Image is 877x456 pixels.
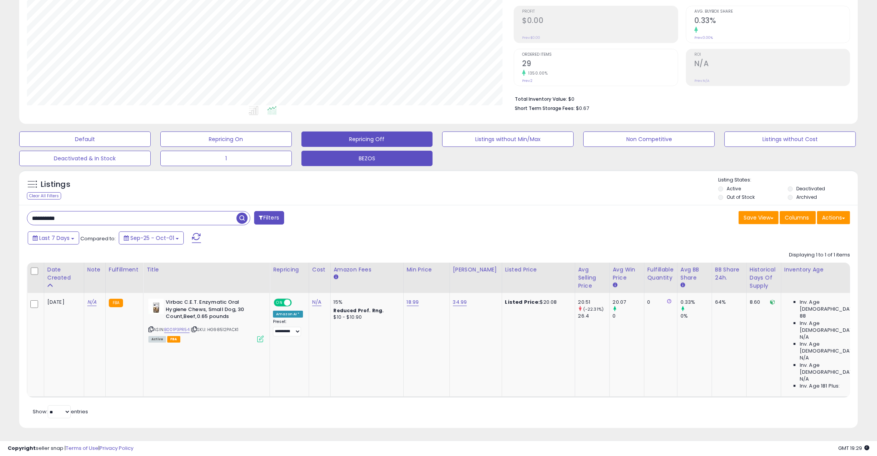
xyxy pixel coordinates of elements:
[19,131,151,147] button: Default
[750,266,778,290] div: Historical Days Of Supply
[334,307,384,314] b: Reduced Prof. Rng.
[41,179,70,190] h5: Listings
[273,319,303,336] div: Preset:
[130,234,174,242] span: Sep-25 - Oct-01
[47,299,78,306] div: [DATE]
[334,274,338,281] small: Amazon Fees.
[515,105,575,112] b: Short Term Storage Fees:
[33,408,88,415] span: Show: entries
[275,300,284,306] span: ON
[780,211,816,224] button: Columns
[28,231,79,245] button: Last 7 Days
[800,341,870,354] span: Inv. Age [DEMOGRAPHIC_DATA]:
[146,266,266,274] div: Title
[578,313,609,320] div: 26.4
[334,314,398,321] div: $10 - $10.90
[800,299,870,313] span: Inv. Age [DEMOGRAPHIC_DATA]:
[160,151,292,166] button: 1
[522,78,533,83] small: Prev: 2
[613,266,641,282] div: Avg Win Price
[739,211,779,224] button: Save View
[254,211,284,225] button: Filters
[8,444,36,452] strong: Copyright
[522,35,540,40] small: Prev: $0.00
[647,299,671,306] div: 0
[442,131,574,147] button: Listings without Min/Max
[727,185,741,192] label: Active
[784,266,873,274] div: Inventory Age
[27,192,61,200] div: Clear All Filters
[119,231,184,245] button: Sep-25 - Oct-01
[522,53,677,57] span: Ordered Items
[800,376,809,383] span: N/A
[47,266,81,282] div: Date Created
[800,320,870,334] span: Inv. Age [DEMOGRAPHIC_DATA]:
[273,311,303,318] div: Amazon AI *
[407,266,446,274] div: Min Price
[8,445,133,452] div: seller snap | |
[301,131,433,147] button: Repricing Off
[727,194,755,200] label: Out of Stock
[800,383,840,389] span: Inv. Age 181 Plus:
[694,35,713,40] small: Prev: 0.00%
[148,299,164,314] img: 41SYyLWNFUL._SL40_.jpg
[750,299,775,306] div: 8.60
[453,266,499,274] div: [PERSON_NAME]
[647,266,674,282] div: Fulfillable Quantity
[613,282,617,289] small: Avg Win Price.
[160,131,292,147] button: Repricing On
[694,53,850,57] span: ROI
[166,299,259,322] b: Virbac C.E.T. Enzymatic Oral Hygiene Chews, Small Dog, 30 Count,Beef,0.65 pounds
[515,96,567,102] b: Total Inventory Value:
[724,131,856,147] button: Listings without Cost
[312,266,327,274] div: Cost
[87,266,102,274] div: Note
[796,194,817,200] label: Archived
[681,313,712,320] div: 0%
[800,354,809,361] span: N/A
[505,299,569,306] div: $20.08
[785,214,809,221] span: Columns
[681,266,709,282] div: Avg BB Share
[109,299,123,307] small: FBA
[800,362,870,376] span: Inv. Age [DEMOGRAPHIC_DATA]-180:
[273,266,306,274] div: Repricing
[148,299,264,341] div: ASIN:
[694,59,850,70] h2: N/A
[312,298,321,306] a: N/A
[291,300,303,306] span: OFF
[334,299,398,306] div: 15%
[515,94,844,103] li: $0
[718,176,858,184] p: Listing States:
[789,251,850,259] div: Displaying 1 to 1 of 1 items
[334,266,400,274] div: Amazon Fees
[583,306,604,312] small: (-22.31%)
[453,298,467,306] a: 34.99
[66,444,98,452] a: Terms of Use
[800,334,809,341] span: N/A
[301,151,433,166] button: BEZOS
[838,444,869,452] span: 2025-10-9 19:29 GMT
[100,444,133,452] a: Privacy Policy
[167,336,180,343] span: FBA
[522,16,677,27] h2: $0.00
[526,70,548,76] small: 1350.00%
[694,10,850,14] span: Avg. Buybox Share
[613,299,644,306] div: 20.07
[39,234,70,242] span: Last 7 Days
[522,10,677,14] span: Profit
[817,211,850,224] button: Actions
[800,313,806,320] span: 88
[164,326,190,333] a: B001P3PR54
[505,298,540,306] b: Listed Price:
[681,299,712,306] div: 0.33%
[715,299,741,306] div: 64%
[796,185,825,192] label: Deactivated
[80,235,116,242] span: Compared to:
[505,266,572,274] div: Listed Price
[681,282,685,289] small: Avg BB Share.
[576,105,589,112] span: $0.67
[578,266,606,290] div: Avg Selling Price
[522,59,677,70] h2: 29
[191,326,238,333] span: | SKU: HG98512PACK1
